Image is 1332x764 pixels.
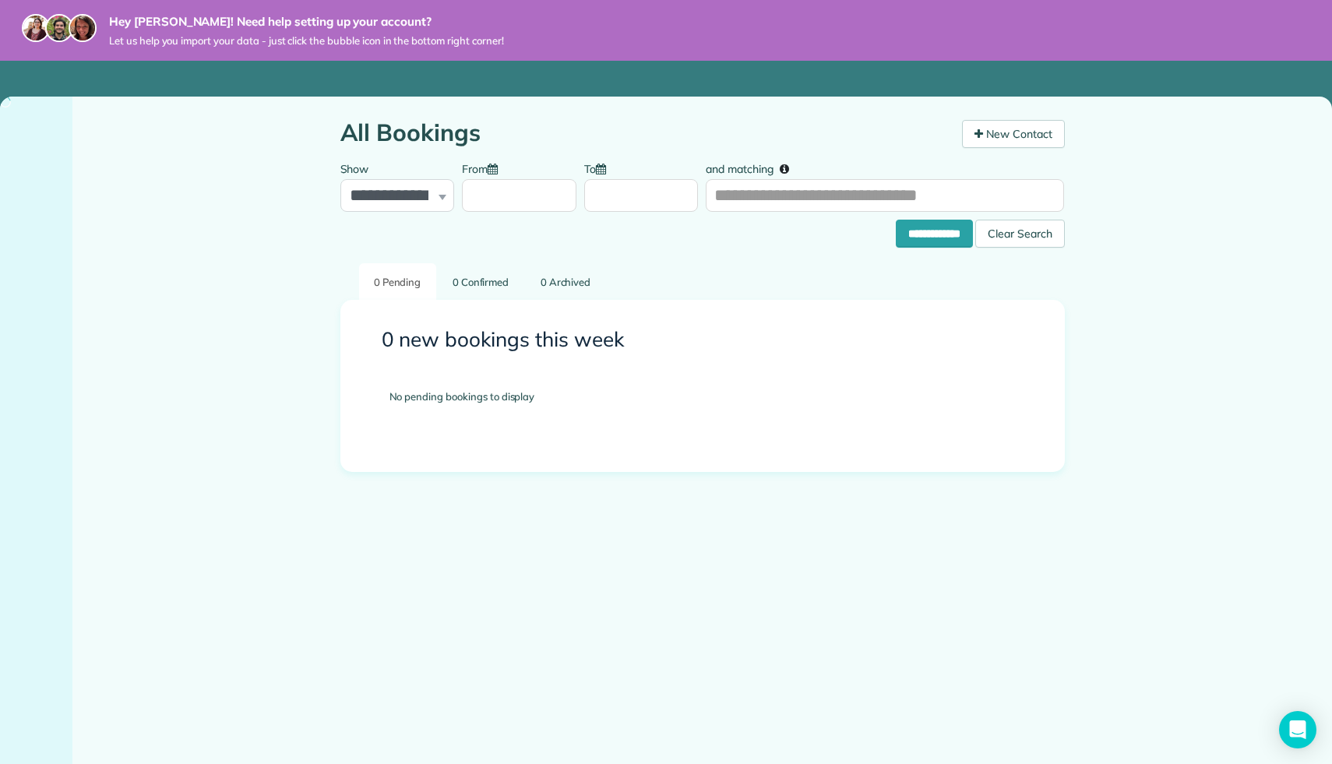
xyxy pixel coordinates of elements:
label: and matching [706,153,800,182]
h1: All Bookings [340,120,950,146]
a: New Contact [962,120,1065,148]
a: Clear Search [975,223,1065,235]
div: Open Intercom Messenger [1279,711,1316,748]
img: maria-72a9807cf96188c08ef61303f053569d2e2a8a1cde33d635c8a3ac13582a053d.jpg [22,14,50,42]
strong: Hey [PERSON_NAME]! Need help setting up your account? [109,14,504,30]
a: 0 Archived [525,263,605,300]
span: Let us help you import your data - just click the bubble icon in the bottom right corner! [109,34,504,48]
img: michelle-19f622bdf1676172e81f8f8fba1fb50e276960ebfe0243fe18214015130c80e4.jpg [69,14,97,42]
a: 0 Pending [359,263,436,300]
img: jorge-587dff0eeaa6aab1f244e6dc62b8924c3b6ad411094392a53c71c6c4a576187d.jpg [45,14,73,42]
h3: 0 new bookings this week [382,329,1024,351]
label: To [584,153,614,182]
a: 0 Confirmed [438,263,524,300]
div: Clear Search [975,220,1065,248]
div: No pending bookings to display [366,366,1039,428]
label: From [462,153,506,182]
